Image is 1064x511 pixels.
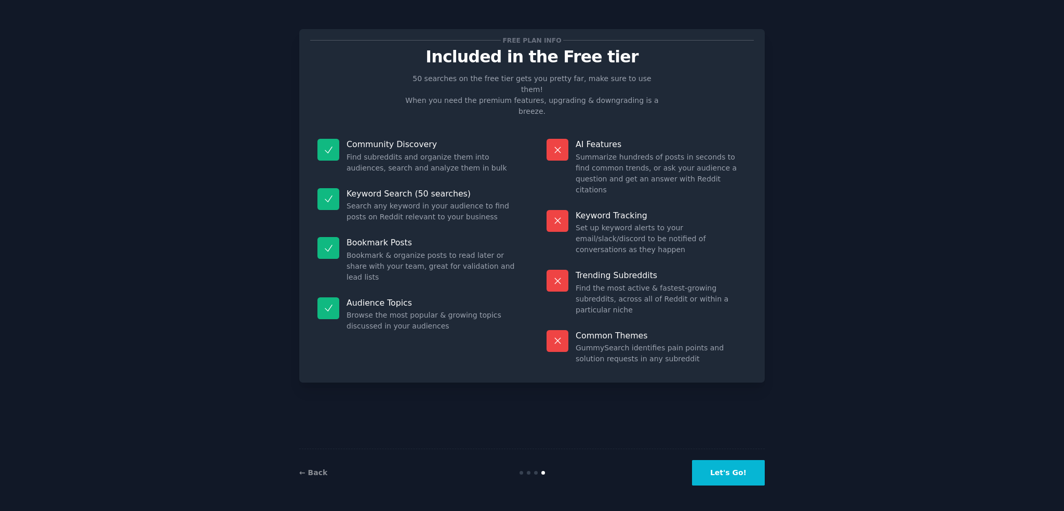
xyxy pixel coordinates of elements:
[347,152,517,174] dd: Find subreddits and organize them into audiences, search and analyze them in bulk
[347,310,517,332] dd: Browse the most popular & growing topics discussed in your audiences
[576,222,747,255] dd: Set up keyword alerts to your email/slack/discord to be notified of conversations as they happen
[576,330,747,341] p: Common Themes
[347,201,517,222] dd: Search any keyword in your audience to find posts on Reddit relevant to your business
[576,210,747,221] p: Keyword Tracking
[501,35,563,46] span: Free plan info
[347,188,517,199] p: Keyword Search (50 searches)
[576,139,747,150] p: AI Features
[576,283,747,316] dd: Find the most active & fastest-growing subreddits, across all of Reddit or within a particular niche
[692,460,765,486] button: Let's Go!
[576,152,747,195] dd: Summarize hundreds of posts in seconds to find common trends, or ask your audience a question and...
[347,139,517,150] p: Community Discovery
[401,73,663,117] p: 50 searches on the free tier gets you pretty far, make sure to use them! When you need the premiu...
[347,250,517,283] dd: Bookmark & organize posts to read later or share with your team, great for validation and lead lists
[347,237,517,248] p: Bookmark Posts
[576,343,747,364] dd: GummySearch identifies pain points and solution requests in any subreddit
[576,270,747,281] p: Trending Subreddits
[310,48,754,66] p: Included in the Free tier
[299,468,327,477] a: ← Back
[347,297,517,308] p: Audience Topics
